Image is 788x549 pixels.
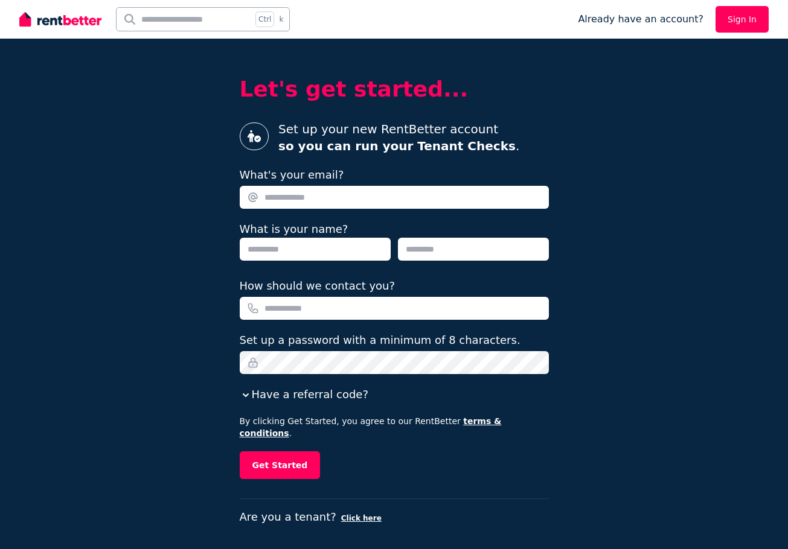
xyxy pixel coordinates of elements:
span: Ctrl [255,11,274,27]
a: Sign In [716,6,769,33]
span: Already have an account? [578,12,703,27]
button: Click here [341,513,382,523]
button: Have a referral code? [240,386,368,403]
label: How should we contact you? [240,278,396,294]
p: By clicking Get Started, you agree to our RentBetter . [240,415,549,439]
label: What is your name? [240,223,348,235]
p: Are you a tenant? [240,509,549,525]
button: Get Started [240,451,321,479]
span: k [279,14,283,24]
label: Set up a password with a minimum of 8 characters. [240,332,521,349]
p: Set up your new RentBetter account . [278,121,519,154]
label: What's your email? [240,167,344,183]
h2: Let's get started... [240,77,549,101]
strong: so you can run your Tenant Checks [278,139,516,153]
img: RentBetter [19,10,101,28]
